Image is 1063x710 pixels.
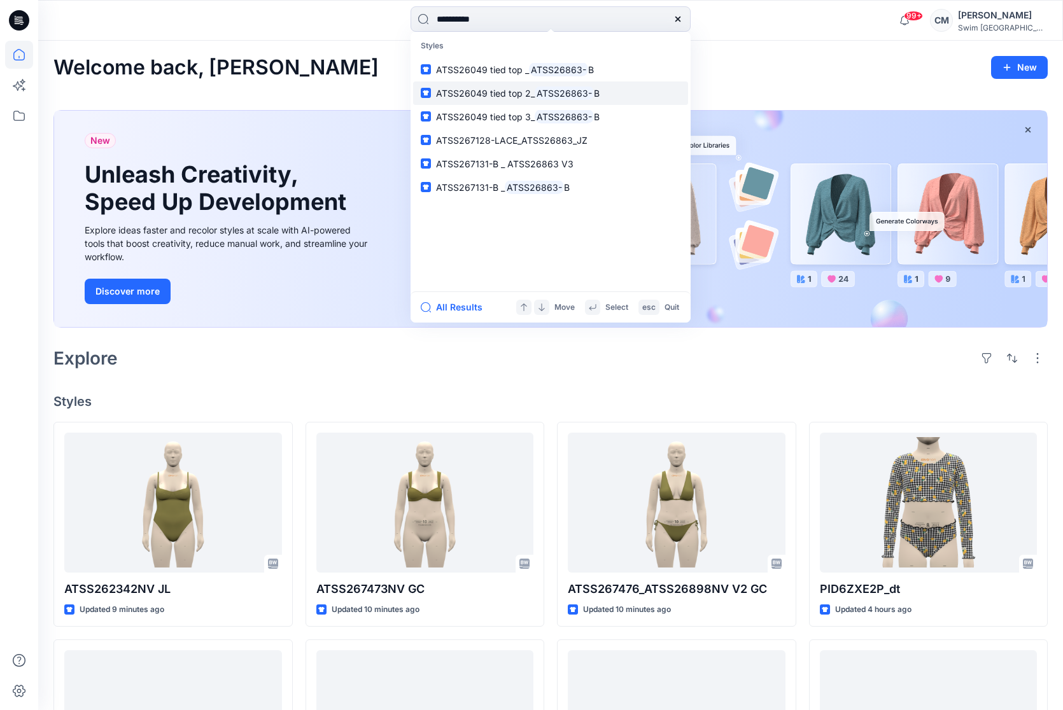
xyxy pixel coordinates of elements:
p: Quit [665,301,679,314]
p: ATSS262342NV JL [64,580,282,598]
a: ATSS267476_ATSS26898NV V2 GC [568,433,785,573]
span: 99+ [904,11,923,21]
a: ATSS262342NV JL [64,433,282,573]
span: B [564,182,570,193]
span: B [594,111,600,122]
span: ATSS26049 tied top 2_ [436,88,535,99]
span: ATSS267131-B _ ATSS26863 V3 [436,158,574,169]
h1: Unleash Creativity, Speed Up Development [85,161,352,216]
a: PID6ZXE2P_dt [820,433,1038,573]
p: Select [605,301,628,314]
div: [PERSON_NAME] [958,8,1047,23]
h4: Styles [53,394,1048,409]
h2: Explore [53,348,118,368]
mark: ATSS26863- [535,86,594,101]
p: Styles [413,34,688,58]
button: Discover more [85,279,171,304]
h2: Welcome back, [PERSON_NAME] [53,56,379,80]
a: ATSS267128-LACE_ATSS26863_JZ [413,129,688,152]
p: esc [642,301,656,314]
a: ATSS26049 tied top 2_ATSS26863-B [413,81,688,105]
button: New [991,56,1048,79]
span: ATSS267128-LACE_ATSS26863_JZ [436,135,588,146]
a: ATSS26049 tied top 3_ATSS26863-B [413,105,688,129]
a: ATSS267473NV GC [316,433,534,573]
span: B [594,88,600,99]
mark: ATSS26863- [505,180,564,195]
div: Explore ideas faster and recolor styles at scale with AI-powered tools that boost creativity, red... [85,223,371,263]
span: New [90,133,110,148]
p: Move [554,301,575,314]
span: ATSS26049 tied top 3_ [436,111,535,122]
p: Updated 10 minutes ago [583,603,671,616]
div: Swim [GEOGRAPHIC_DATA] [958,23,1047,32]
a: ATSS26049 tied top _ATSS26863-B [413,58,688,81]
p: PID6ZXE2P_dt [820,580,1038,598]
a: Discover more [85,279,371,304]
span: B [588,64,594,75]
div: CM [930,9,953,32]
a: ATSS267131-B _ATSS26863-B [413,176,688,199]
span: ATSS267131-B _ [436,182,505,193]
p: ATSS267476_ATSS26898NV V2 GC [568,580,785,598]
p: Updated 9 minutes ago [80,603,164,616]
span: ATSS26049 tied top _ [436,64,529,75]
p: Updated 4 hours ago [835,603,912,616]
button: All Results [421,300,491,315]
p: ATSS267473NV GC [316,580,534,598]
mark: ATSS26863- [535,109,594,124]
a: ATSS267131-B _ ATSS26863 V3 [413,152,688,176]
mark: ATSS26863- [529,62,588,77]
p: Updated 10 minutes ago [332,603,419,616]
